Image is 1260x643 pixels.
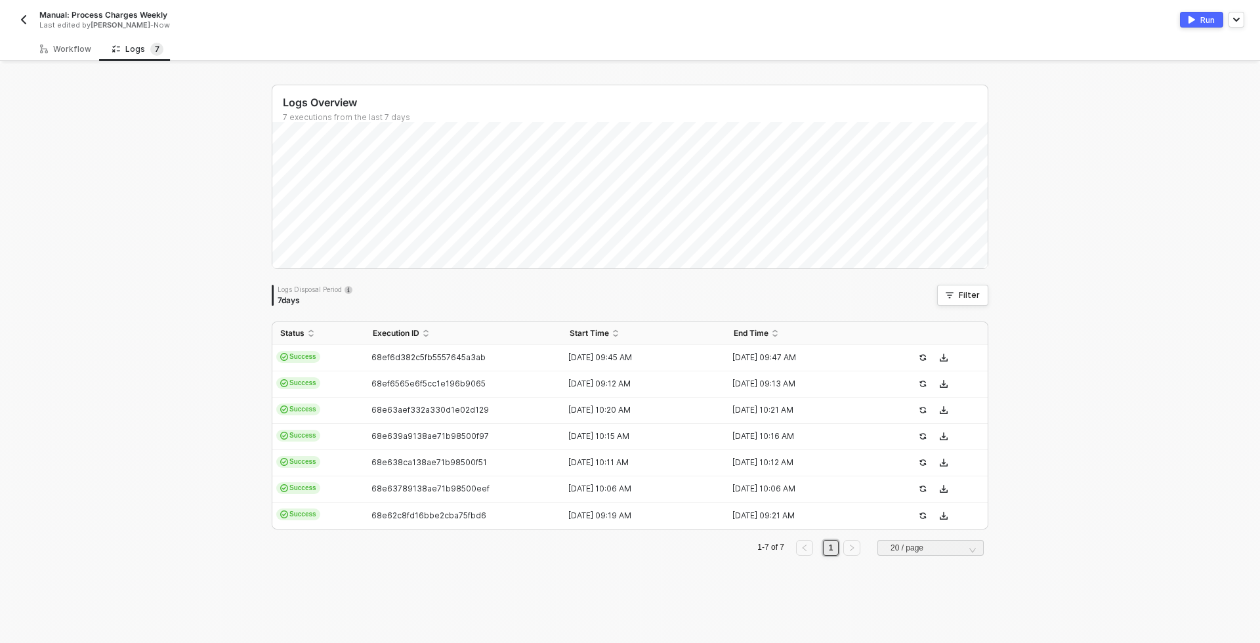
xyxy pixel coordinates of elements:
[562,510,715,521] div: [DATE] 09:19 AM
[562,322,726,345] th: Start Time
[280,458,288,466] span: icon-cards
[919,432,927,440] span: icon-success-page
[940,406,948,414] span: icon-download
[280,353,288,361] span: icon-cards
[825,541,837,555] a: 1
[283,112,988,123] div: 7 executions from the last 7 days
[40,44,91,54] div: Workflow
[371,405,489,415] span: 68e63aef332a330d1e02d129
[891,538,976,558] span: 20 / page
[570,328,609,339] span: Start Time
[562,405,715,415] div: [DATE] 10:20 AM
[276,430,320,442] span: Success
[562,457,715,468] div: [DATE] 10:11 AM
[726,510,879,521] div: [DATE] 09:21 AM
[39,9,167,20] span: Manual: Process Charges Weekly
[276,404,320,415] span: Success
[371,484,490,493] span: 68e63789138ae71b98500eef
[18,14,29,25] img: back
[280,484,288,492] span: icon-cards
[1188,16,1195,24] img: activate
[755,540,786,556] li: 1-7 of 7
[919,354,927,362] span: icon-success-page
[877,540,984,561] div: Page Size
[919,380,927,388] span: icon-success-page
[1200,14,1215,26] div: Run
[371,510,486,520] span: 68e62c8fd16bbe2cba75fbd6
[823,540,839,556] li: 1
[919,406,927,414] span: icon-success-page
[112,43,163,56] div: Logs
[801,544,808,552] span: left
[885,541,976,555] input: Page Size
[276,482,320,494] span: Success
[280,379,288,387] span: icon-cards
[794,540,815,556] li: Previous Page
[280,432,288,440] span: icon-cards
[726,457,879,468] div: [DATE] 10:12 AM
[940,432,948,440] span: icon-download
[940,485,948,493] span: icon-download
[841,540,862,556] li: Next Page
[280,510,288,518] span: icon-cards
[371,431,489,441] span: 68e639a9138ae71b98500f97
[280,328,304,339] span: Status
[919,512,927,520] span: icon-success-page
[562,352,715,363] div: [DATE] 09:45 AM
[726,379,879,389] div: [DATE] 09:13 AM
[276,351,320,363] span: Success
[726,484,879,494] div: [DATE] 10:06 AM
[726,431,879,442] div: [DATE] 10:16 AM
[1180,12,1223,28] button: activateRun
[726,405,879,415] div: [DATE] 10:21 AM
[373,328,419,339] span: Execution ID
[276,508,320,520] span: Success
[726,352,879,363] div: [DATE] 09:47 AM
[283,96,988,110] div: Logs Overview
[940,512,948,520] span: icon-download
[843,540,860,556] button: right
[796,540,813,556] button: left
[371,379,486,388] span: 68ef6565e6f5cc1e196b9065
[371,457,487,467] span: 68e638ca138ae71b98500f51
[940,354,948,362] span: icon-download
[734,328,768,339] span: End Time
[276,377,320,389] span: Success
[278,295,352,306] div: 7 days
[276,456,320,468] span: Success
[940,380,948,388] span: icon-download
[562,431,715,442] div: [DATE] 10:15 AM
[919,485,927,493] span: icon-success-page
[848,544,856,552] span: right
[280,405,288,413] span: icon-cards
[155,44,159,54] span: 7
[919,459,927,467] span: icon-success-page
[150,43,163,56] sup: 7
[940,459,948,467] span: icon-download
[726,322,890,345] th: End Time
[16,12,31,28] button: back
[371,352,486,362] span: 68ef6d382c5fb5557645a3ab
[39,20,600,30] div: Last edited by - Now
[91,20,150,30] span: [PERSON_NAME]
[278,285,352,294] div: Logs Disposal Period
[959,290,980,301] div: Filter
[365,322,562,345] th: Execution ID
[562,484,715,494] div: [DATE] 10:06 AM
[937,285,988,306] button: Filter
[562,379,715,389] div: [DATE] 09:12 AM
[272,322,365,345] th: Status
